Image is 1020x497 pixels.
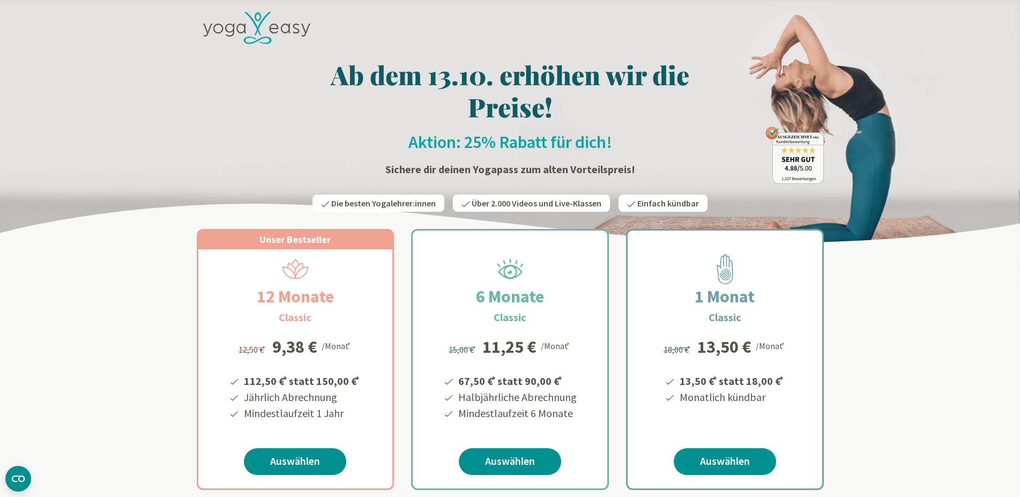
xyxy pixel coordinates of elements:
[322,338,352,352] div: /Monat
[457,389,577,405] li: Halbjährliche Abrechnung
[669,284,780,309] h2: 1 Monat
[272,338,317,355] div: 9,38 €
[472,198,601,209] span: Über 2.000 Videos und Live-Klassen
[197,131,824,153] h2: Aktion: 25% Rabatt für dich!
[678,389,785,405] li: Monatlich kündbar
[482,338,537,355] div: 11,25 €
[664,344,692,355] span: 18,00 €
[450,284,570,309] h2: 6 Monate
[331,198,436,209] span: Die besten Yogalehrer:innen
[259,233,331,246] span: Unser Bestseller
[765,127,824,184] img: ausgezeichnet_badge.png
[756,338,786,352] div: /Monat
[244,448,346,475] a: Auswählen
[449,344,477,355] span: 15,00 €
[709,309,741,325] h3: Classic
[242,371,361,389] li: 112,50 € statt 150,00 €
[678,371,785,389] li: 13,50 € statt 18,00 €
[637,198,699,209] span: Einfach kündbar
[697,338,751,355] div: 13,50 €
[385,162,635,176] strong: Sichere dir deinen Yogapass zum alten Vorteilspreis!
[231,284,360,309] h2: 12 Monate
[674,448,776,475] a: Auswählen
[459,448,561,475] a: Auswählen
[239,344,267,355] span: 12,50 €
[242,389,361,405] li: Jährlich Abrechnung
[197,58,824,123] h1: Ab dem 13.10. erhöhen wir die Preise!
[494,309,526,325] h3: Classic
[457,405,577,421] li: Mindestlaufzeit 6 Monate
[541,338,571,352] div: /Monat
[5,466,31,492] button: CMP-Widget öffnen
[279,309,311,325] h3: Classic
[242,405,361,421] li: Mindestlaufzeit 1 Jahr
[457,371,577,389] li: 67,50 € statt 90,00 €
